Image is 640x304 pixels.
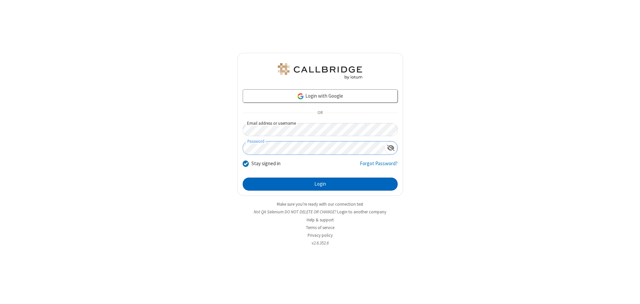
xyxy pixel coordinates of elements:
input: Email address or username [243,123,398,136]
a: Terms of service [306,225,334,230]
button: Login to another company [337,209,386,215]
label: Stay signed in [251,160,281,168]
a: Privacy policy [308,232,333,238]
button: Login [243,178,398,191]
li: Not QA Selenium DO NOT DELETE OR CHANGE? [237,209,403,215]
a: Login with Google [243,89,398,103]
a: Forgot Password? [360,160,398,173]
span: OR [315,108,325,118]
img: QA Selenium DO NOT DELETE OR CHANGE [276,63,364,79]
input: Password [243,141,384,155]
img: google-icon.png [297,93,304,100]
a: Help & support [307,217,334,223]
div: Show password [384,141,397,154]
li: v2.6.352.6 [237,240,403,246]
a: Make sure you're ready with our connection test [277,201,363,207]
